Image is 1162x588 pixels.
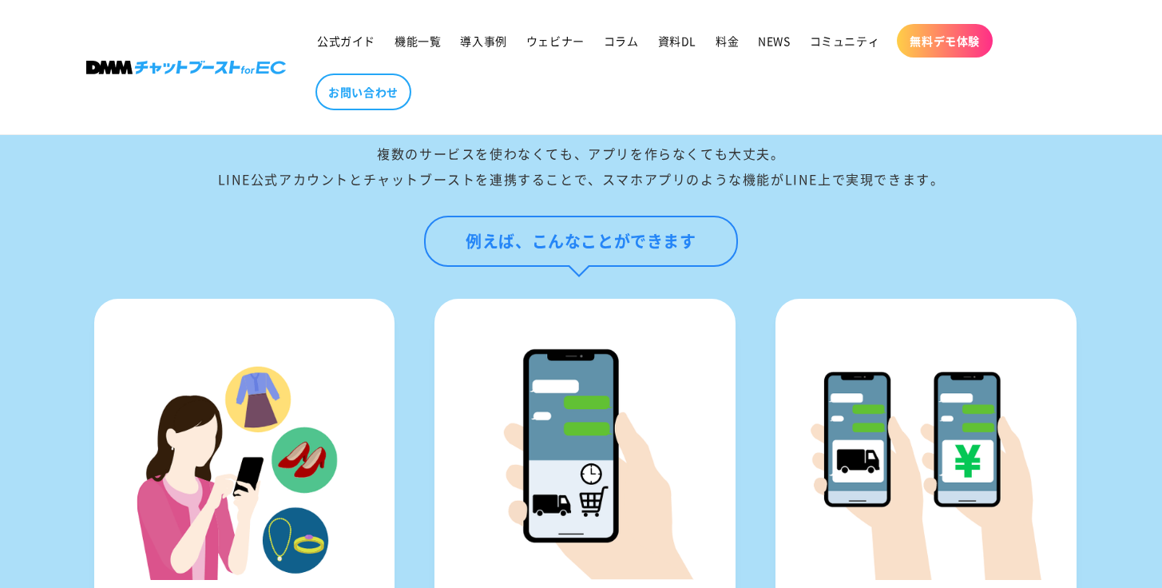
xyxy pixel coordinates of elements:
a: お問い合わせ [315,73,411,110]
span: コラム [604,34,639,48]
img: 商品購⼊ [462,335,708,580]
a: NEWS [748,24,799,58]
img: 商品⾃動表⽰機能 [122,335,367,580]
span: 機能一覧 [395,34,441,48]
span: 導入事例 [460,34,506,48]
div: 複数のサービスを使わなくても、アプリを作らなくても大丈夫。 LINE公式アカウントとチャットブーストを連携することで、スマホアプリのような機能がLINE上で実現できます。 [86,141,1077,192]
a: 公式ガイド [307,24,385,58]
img: 決済・発送通知 [803,335,1049,580]
span: 無料デモ体験 [910,34,980,48]
a: 無料デモ体験 [897,24,993,58]
a: 料金 [706,24,748,58]
a: 導入事例 [450,24,516,58]
span: 資料DL [658,34,696,48]
img: 株式会社DMM Boost [86,61,286,74]
span: NEWS [758,34,790,48]
span: お問い合わせ [328,85,399,99]
span: 公式ガイド [317,34,375,48]
a: 資料DL [648,24,706,58]
a: コミュニティ [800,24,890,58]
span: コミュニティ [810,34,880,48]
a: 機能一覧 [385,24,450,58]
span: ウェビナー [526,34,585,48]
a: コラム [594,24,648,58]
div: 例えば、こんなことができます [424,216,737,267]
a: ウェビナー [517,24,594,58]
span: 料金 [716,34,739,48]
